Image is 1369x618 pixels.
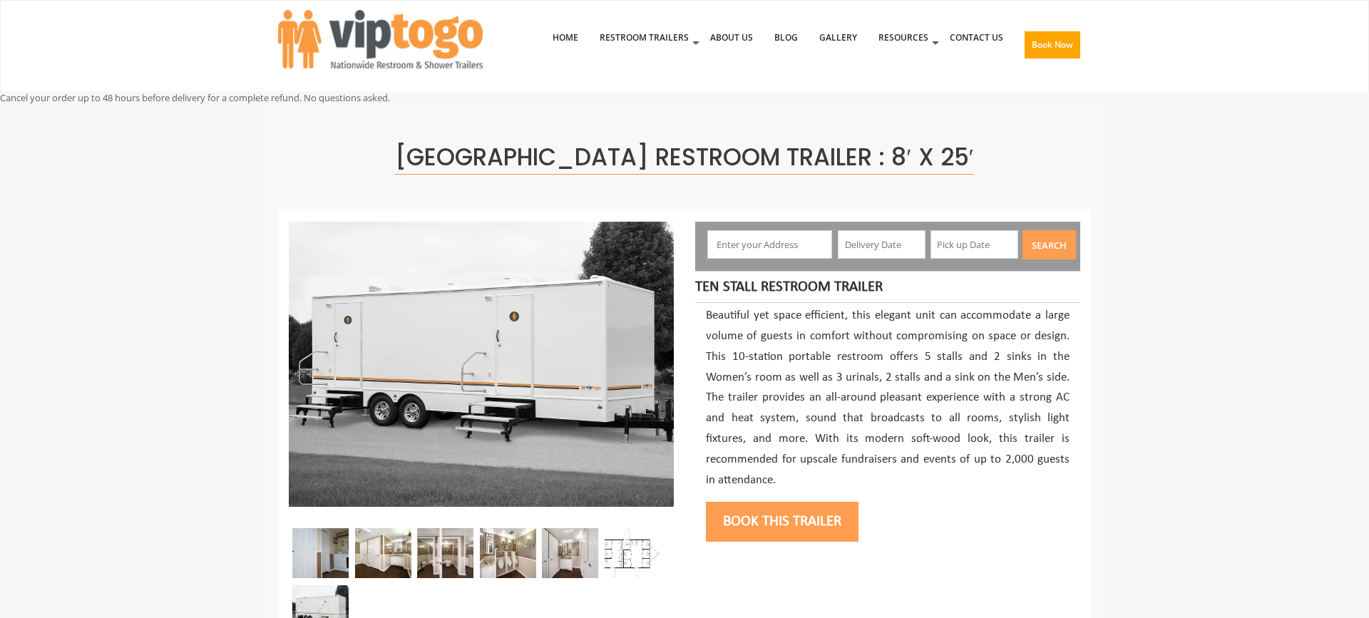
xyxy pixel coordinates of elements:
a: Resources [868,1,939,75]
a: Contact Us [939,1,1014,75]
img: Inside view of a five station restroom trailer with two sinks and a wooden floor [542,528,598,578]
input: Pick up Date [930,230,1018,259]
a: Home [542,1,589,75]
img: VIPTOGO [278,10,483,68]
p: Beautiful yet space efficient, this elegant unit can accommodate a large volume of guests in comf... [706,306,1070,491]
a: About Us [699,1,764,75]
img: Inside view of a small portion of a restroom trailer station with doors, mirror and a sink [292,528,349,578]
a: Restroom Trailers [589,1,699,75]
img: Floor Plan of 10 station restroom with sink and toilet [604,528,660,578]
h4: Ten Stall Restroom Trailer [695,279,1070,296]
img: A front view of trailer booth with ten restrooms, and two doors with male and female sign on them [289,222,674,507]
img: Inside of a restroom trailer with three urinals, a sink and a mirror [480,528,536,578]
button: Book Now [1025,31,1080,58]
button: Search [1022,230,1076,259]
button: Book this trailer [706,502,858,542]
a: Gallery [809,1,868,75]
span: [GEOGRAPHIC_DATA] Restroom Trailer : 8′ x 25′ [395,140,973,175]
img: Restroom interior with two closed doors and a sink with mirror [355,528,411,578]
input: Delivery Date [838,230,926,259]
a: Book Now [1014,1,1091,89]
img: Inside look of two station restroom trailer where stalls are placed [417,528,473,578]
input: Enter your Address [707,230,833,259]
a: Blog [764,1,809,75]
